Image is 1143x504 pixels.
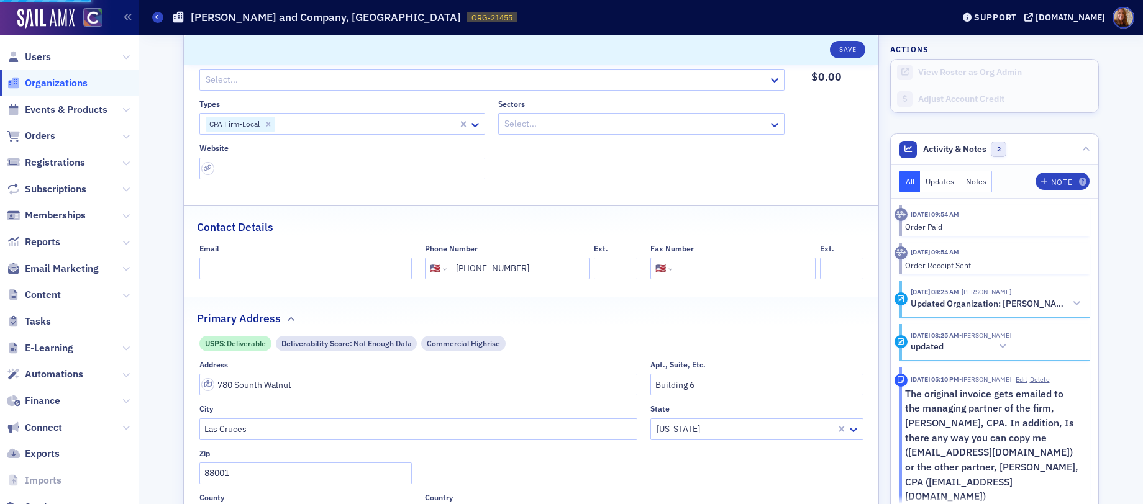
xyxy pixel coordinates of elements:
[7,76,88,90] a: Organizations
[890,43,929,55] h4: Actions
[199,360,228,369] div: Address
[281,338,353,349] span: Deliverability Score :
[25,288,61,302] span: Content
[923,143,986,156] span: Activity & Notes
[895,374,908,387] div: Note
[262,117,275,132] div: Remove CPA Firm-Local
[25,235,60,249] span: Reports
[25,315,51,328] span: Tasks
[7,209,86,222] a: Memberships
[7,447,60,461] a: Exports
[911,341,944,353] h5: updated
[421,336,506,351] div: Commercial Highrise
[911,297,1081,310] button: Updated Organization: [PERSON_NAME] and Company, [GEOGRAPHIC_DATA]
[83,8,102,27] img: SailAMX
[25,156,85,169] span: Registrations
[425,493,453,502] div: Country
[911,210,959,218] time: 5/23/2025 09:54 AM
[25,421,62,434] span: Connect
[905,221,1081,232] div: Order Paid
[199,143,229,153] div: Website
[75,8,102,29] a: View Homepage
[205,338,227,349] span: USPS :
[206,117,262,132] div: CPA Firm-Local
[425,244,478,253] div: Phone Number
[650,404,670,413] div: State
[1030,375,1050,385] button: Delete
[25,76,88,90] span: Organizations
[905,259,1081,271] div: Order Receipt Sent
[820,244,834,253] div: Ext.
[191,10,461,25] h1: [PERSON_NAME] and Company, [GEOGRAPHIC_DATA]
[959,331,1011,340] span: Sheila Duggan
[959,375,1011,384] span: Sheila Duggan
[905,475,1013,503] a: [EMAIL_ADDRESS][DOMAIN_NAME]
[25,341,73,355] span: E-Learning
[911,248,959,256] time: 5/23/2025 09:54 AM
[594,244,608,253] div: Ext.
[7,367,83,381] a: Automations
[199,99,220,109] div: Types
[7,341,73,355] a: E-Learning
[7,262,99,276] a: Email Marketing
[655,262,666,275] div: 🇺🇸
[895,246,908,259] div: Activity
[25,474,61,487] span: Imports
[899,171,921,192] button: All
[911,287,959,296] time: 5/13/2025 08:25 AM
[7,315,51,328] a: Tasks
[905,387,1081,504] p: The original invoice gets emailed to the managing partner of the firm, [PERSON_NAME], CPA. In add...
[650,360,706,369] div: Apt., Suite, Etc.
[895,208,908,221] div: Activity
[911,375,959,384] time: 5/7/2025 05:10 PM
[911,340,1011,353] button: updated
[1024,13,1109,22] button: [DOMAIN_NAME]
[25,129,55,143] span: Orders
[1113,7,1134,29] span: Profile
[7,394,60,408] a: Finance
[918,94,1092,105] div: Adjust Account Credit
[197,310,281,326] h2: Primary Address
[199,449,210,458] div: Zip
[7,235,60,249] a: Reports
[911,299,1068,310] h5: Updated Organization: [PERSON_NAME] and Company, [GEOGRAPHIC_DATA]
[960,171,993,192] button: Notes
[7,474,61,487] a: Imports
[25,394,60,408] span: Finance
[7,129,55,143] a: Orders
[650,244,694,253] div: Fax Number
[25,182,86,196] span: Subscriptions
[25,50,51,64] span: Users
[830,41,865,58] button: Save
[1036,173,1090,190] button: Note
[199,404,213,413] div: City
[7,156,85,169] a: Registrations
[25,103,107,117] span: Events & Products
[7,50,51,64] a: Users
[17,9,75,29] img: SailAMX
[974,12,1017,23] div: Support
[991,142,1006,157] span: 2
[911,331,959,340] time: 5/13/2025 08:25 AM
[908,446,1070,458] a: [EMAIL_ADDRESS][DOMAIN_NAME]
[197,219,273,235] h2: Contact Details
[7,421,62,434] a: Connect
[199,336,271,351] div: USPS: Deliverable
[25,367,83,381] span: Automations
[430,262,440,275] div: 🇺🇸
[920,171,960,192] button: Updates
[471,12,512,23] span: ORG-21455
[276,336,417,351] div: Deliverability Score: Not Enough Data
[498,99,525,109] div: Sectors
[7,288,61,302] a: Content
[25,447,60,461] span: Exports
[7,182,86,196] a: Subscriptions
[1051,179,1072,186] div: Note
[895,292,908,305] div: Activity
[25,209,86,222] span: Memberships
[959,287,1011,296] span: Sheila Duggan
[25,262,99,276] span: Email Marketing
[7,103,107,117] a: Events & Products
[811,69,863,85] span: $0.00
